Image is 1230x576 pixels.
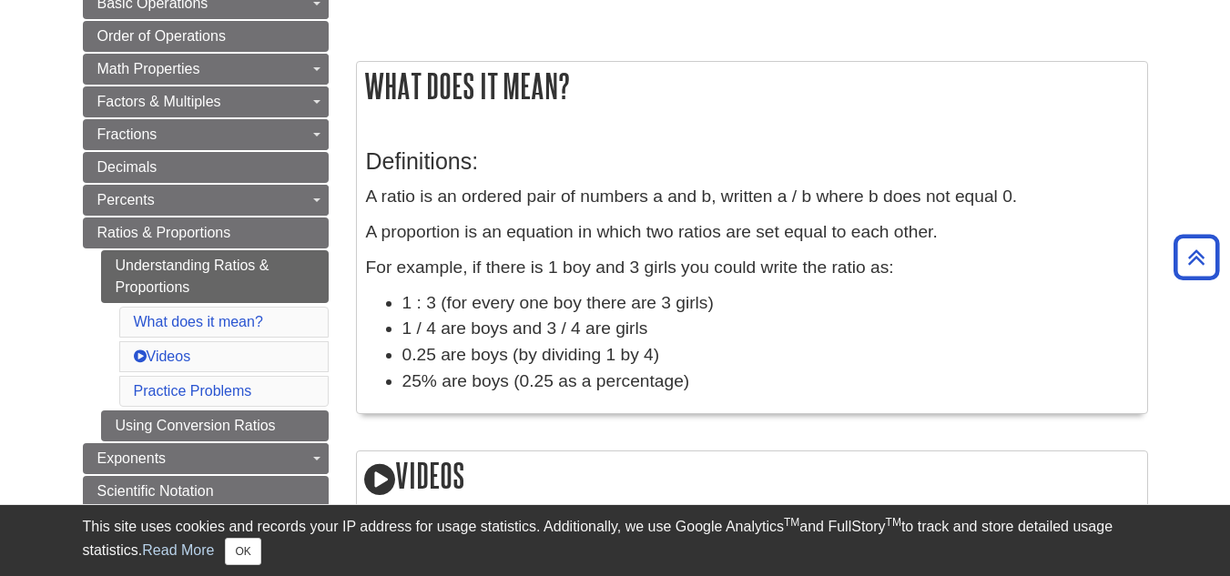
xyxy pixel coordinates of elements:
[83,217,329,248] a: Ratios & Proportions
[142,542,214,558] a: Read More
[357,451,1147,503] h2: Videos
[134,383,252,399] a: Practice Problems
[97,483,214,499] span: Scientific Notation
[225,538,260,565] button: Close
[83,443,329,474] a: Exponents
[83,476,329,507] a: Scientific Notation
[97,225,231,240] span: Ratios & Proportions
[97,61,200,76] span: Math Properties
[97,28,226,44] span: Order of Operations
[83,86,329,117] a: Factors & Multiples
[134,314,263,329] a: What does it mean?
[366,148,1138,175] h3: Definitions:
[83,152,329,183] a: Decimals
[366,219,1138,246] p: A proportion is an equation in which two ratios are set equal to each other.
[784,516,799,529] sup: TM
[357,62,1147,110] h2: What does it mean?
[83,54,329,85] a: Math Properties
[134,349,191,364] a: Videos
[402,290,1138,317] li: 1 : 3 (for every one boy there are 3 girls)
[101,410,329,441] a: Using Conversion Ratios
[402,342,1138,369] li: 0.25 are boys (by dividing 1 by 4)
[83,185,329,216] a: Percents
[402,316,1138,342] li: 1 / 4 are boys and 3 / 4 are girls
[366,255,1138,281] p: For example, if there is 1 boy and 3 girls you could write the ratio as:
[97,192,155,207] span: Percents
[1167,245,1225,269] a: Back to Top
[886,516,901,529] sup: TM
[83,516,1148,565] div: This site uses cookies and records your IP address for usage statistics. Additionally, we use Goo...
[97,450,167,466] span: Exponents
[366,184,1138,210] p: A ratio is an ordered pair of numbers a and b, written a / b where b does not equal 0.
[101,250,329,303] a: Understanding Ratios & Proportions
[97,159,158,175] span: Decimals
[97,126,158,142] span: Fractions
[83,119,329,150] a: Fractions
[83,21,329,52] a: Order of Operations
[97,94,221,109] span: Factors & Multiples
[402,369,1138,395] li: 25% are boys (0.25 as a percentage)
